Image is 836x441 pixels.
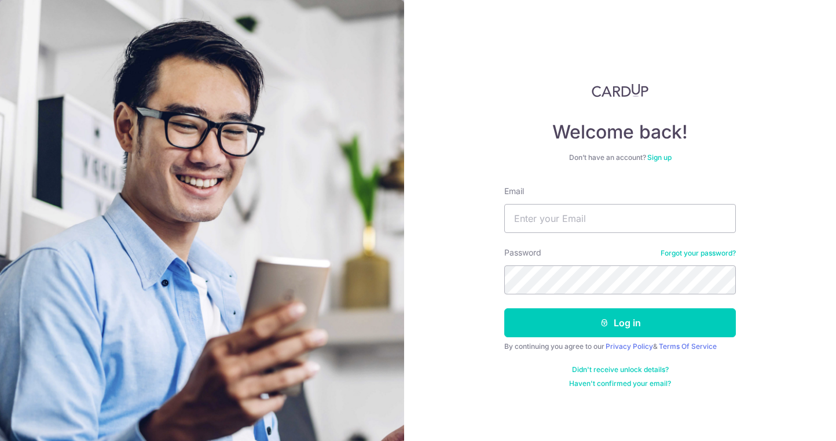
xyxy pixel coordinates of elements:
[504,247,541,258] label: Password
[504,121,736,144] h4: Welcome back!
[569,379,671,388] a: Haven't confirmed your email?
[504,185,524,197] label: Email
[572,365,669,374] a: Didn't receive unlock details?
[659,342,717,351] a: Terms Of Service
[661,249,736,258] a: Forgot your password?
[647,153,672,162] a: Sign up
[504,342,736,351] div: By continuing you agree to our &
[606,342,653,351] a: Privacy Policy
[504,153,736,162] div: Don’t have an account?
[504,308,736,337] button: Log in
[592,83,648,97] img: CardUp Logo
[504,204,736,233] input: Enter your Email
